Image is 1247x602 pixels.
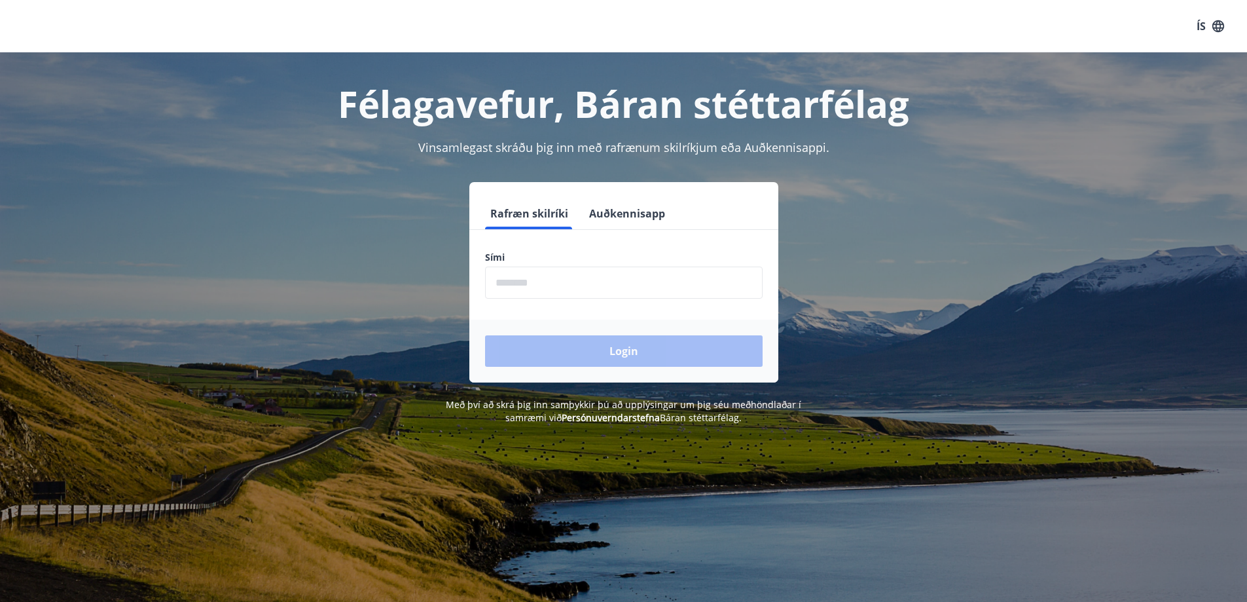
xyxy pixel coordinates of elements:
button: Auðkennisapp [584,198,670,229]
h1: Félagavefur, Báran stéttarfélag [168,79,1079,128]
label: Sími [485,251,763,264]
span: Vinsamlegast skráðu þig inn með rafrænum skilríkjum eða Auðkennisappi. [418,140,829,155]
a: Persónuverndarstefna [562,411,660,424]
span: Með því að skrá þig inn samþykkir þú að upplýsingar um þig séu meðhöndlaðar í samræmi við Báran s... [446,398,801,424]
button: ÍS [1189,14,1231,38]
button: Rafræn skilríki [485,198,573,229]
